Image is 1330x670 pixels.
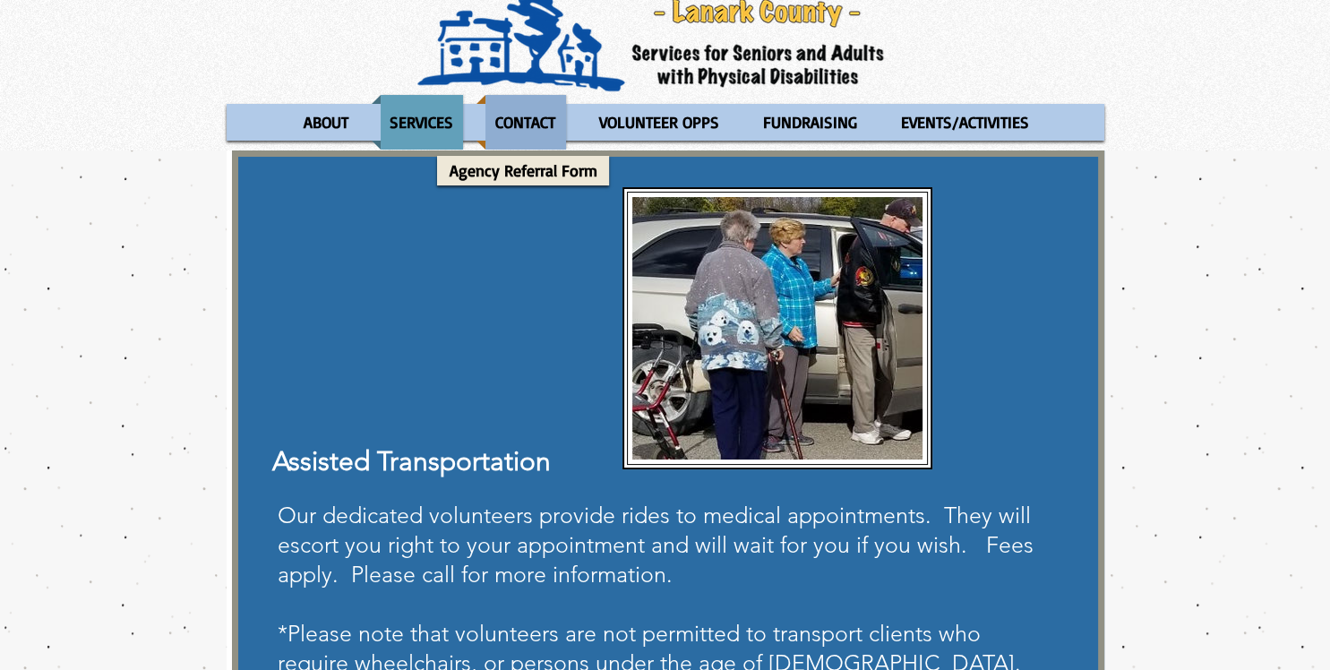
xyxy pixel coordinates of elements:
span: Our dedicated volunteers provide rides to medical appointments. They will escort you right to you... [278,502,1034,588]
a: CONTACT [476,95,575,150]
a: FUNDRAISING [744,95,876,150]
img: Clients Ed and Sally Conroy Volunteer Na [632,197,922,460]
a: Agency Referral Form [437,156,609,185]
nav: Site [227,95,1104,150]
p: ABOUT [296,95,356,150]
a: EVENTS/ACTIVITIES [880,95,1050,150]
a: SERVICES [372,95,472,150]
a: VOLUNTEER OPPS [579,95,740,150]
span: Assisted Transportation [272,445,551,477]
p: CONTACT [487,95,563,150]
p: SERVICES [382,95,461,150]
p: FUNDRAISING [755,95,865,150]
p: EVENTS/ACTIVITIES [893,95,1037,150]
p: VOLUNTEER OPPS [591,95,727,150]
p: Agency Referral Form [442,156,605,185]
a: ABOUT [286,95,367,150]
